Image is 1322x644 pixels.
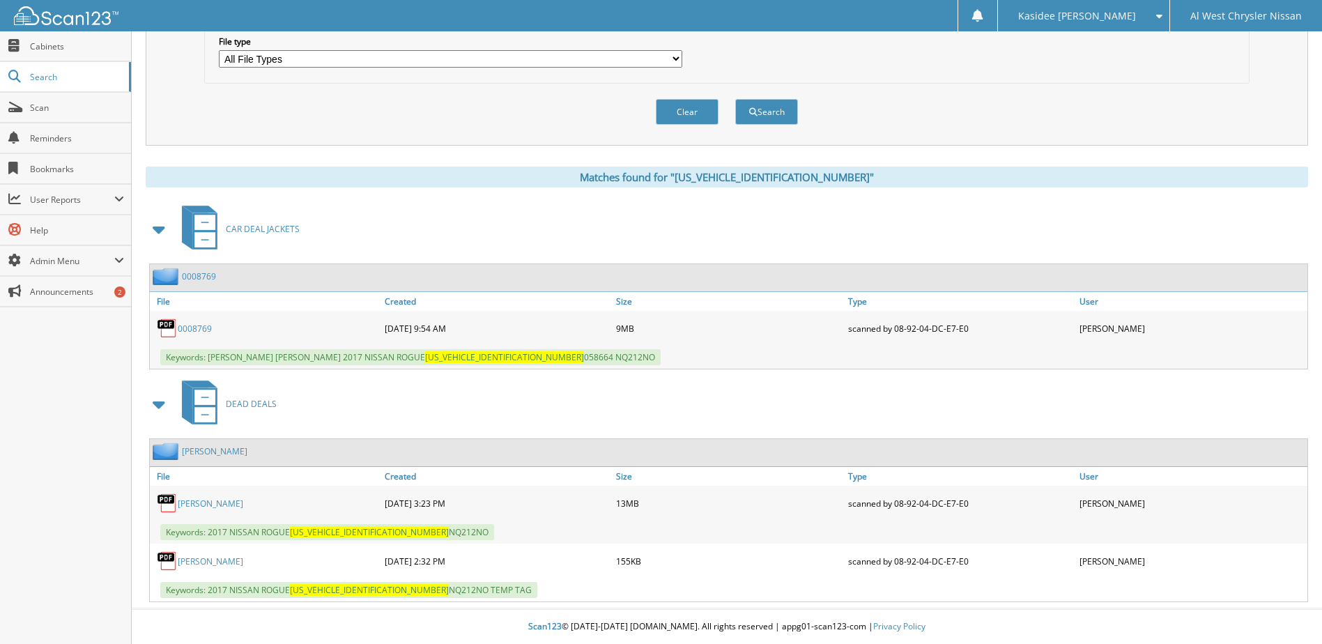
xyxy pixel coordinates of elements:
div: scanned by 08-92-04-DC-E7-E0 [845,547,1076,575]
a: CAR DEAL JACKETS [174,201,300,256]
span: Bookmarks [30,163,124,175]
a: File [150,467,381,486]
div: © [DATE]-[DATE] [DOMAIN_NAME]. All rights reserved | appg01-scan123-com | [132,610,1322,644]
a: [PERSON_NAME] [178,555,243,567]
a: 0008769 [182,270,216,282]
span: Keywords: [PERSON_NAME] [PERSON_NAME] 2017 NISSAN ROGUE 058664 NQ212NO [160,349,661,365]
span: Admin Menu [30,255,114,267]
a: Type [845,467,1076,486]
div: [DATE] 9:54 AM [381,314,613,342]
div: scanned by 08-92-04-DC-E7-E0 [845,489,1076,517]
a: Created [381,292,613,311]
img: folder2.png [153,443,182,460]
div: [DATE] 3:23 PM [381,489,613,517]
img: folder2.png [153,268,182,285]
span: Announcements [30,286,124,298]
a: Type [845,292,1076,311]
a: User [1076,467,1307,486]
a: DEAD DEALS [174,376,277,431]
a: Created [381,467,613,486]
span: Cabinets [30,40,124,52]
a: Privacy Policy [873,620,925,632]
span: Help [30,224,124,236]
div: [PERSON_NAME] [1076,489,1307,517]
div: 13MB [613,489,844,517]
a: Size [613,467,844,486]
a: [PERSON_NAME] [178,498,243,509]
div: [DATE] 2:32 PM [381,547,613,575]
a: File [150,292,381,311]
span: DEAD DEALS [226,398,277,410]
span: Search [30,71,122,83]
div: 155KB [613,547,844,575]
span: CAR DEAL JACKETS [226,223,300,235]
label: File type [219,36,682,47]
div: scanned by 08-92-04-DC-E7-E0 [845,314,1076,342]
div: [PERSON_NAME] [1076,547,1307,575]
a: [PERSON_NAME] [182,445,247,457]
span: [US_VEHICLE_IDENTIFICATION_NUMBER] [290,584,449,596]
button: Clear [656,99,718,125]
span: [US_VEHICLE_IDENTIFICATION_NUMBER] [290,526,449,538]
span: Keywords: 2017 NISSAN ROGUE NQ212NO [160,524,494,540]
div: 9MB [613,314,844,342]
iframe: Chat Widget [1252,577,1322,644]
span: User Reports [30,194,114,206]
div: Matches found for "[US_VEHICLE_IDENTIFICATION_NUMBER]" [146,167,1308,187]
img: PDF.png [157,493,178,514]
span: Keywords: 2017 NISSAN ROGUE NQ212NO TEMP TAG [160,582,537,598]
a: 0008769 [178,323,212,335]
a: User [1076,292,1307,311]
span: [US_VEHICLE_IDENTIFICATION_NUMBER] [425,351,584,363]
span: Scan123 [528,620,562,632]
button: Search [735,99,798,125]
span: Scan [30,102,124,114]
div: 2 [114,286,125,298]
span: Reminders [30,132,124,144]
span: Kasidee [PERSON_NAME] [1018,12,1136,20]
img: PDF.png [157,551,178,572]
div: [PERSON_NAME] [1076,314,1307,342]
a: Size [613,292,844,311]
span: Al West Chrysler Nissan [1190,12,1302,20]
img: PDF.png [157,318,178,339]
img: scan123-logo-white.svg [14,6,118,25]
